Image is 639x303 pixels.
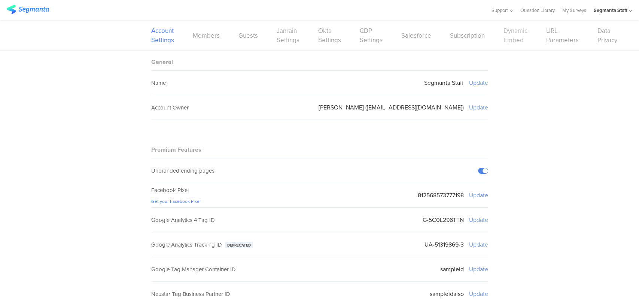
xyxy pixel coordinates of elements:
[151,58,173,66] sg-block-title: General
[492,7,508,14] span: Support
[469,265,488,273] sg-setting-edit-trigger: Update
[469,78,488,87] sg-setting-edit-trigger: Update
[151,167,214,175] div: Unbranded ending pages
[401,31,431,40] a: Salesforce
[360,26,383,45] a: CDP Settings
[7,5,49,14] img: segmanta logo
[469,290,488,298] sg-setting-edit-trigger: Update
[423,216,464,224] sg-setting-value: G-5C0L296TTN
[469,240,488,249] sg-setting-edit-trigger: Update
[597,26,617,45] a: Data Privacy
[425,240,464,249] sg-setting-value: UA-51319869-3
[430,290,464,298] sg-setting-value: sampleidalso
[151,79,166,87] sg-field-title: Name
[450,31,485,40] a: Subscription
[151,198,201,205] a: Get your Facebook Pixel
[151,290,230,298] span: Neustar Tag Business Partner ID
[418,191,464,200] sg-setting-value: 812568573777198
[151,241,222,249] span: Google Analytics Tracking ID
[225,242,253,248] div: Deprecated
[503,26,527,45] a: Dynamic Embed
[440,265,464,273] sg-setting-value: sampleid
[151,145,201,154] sg-block-title: Premium Features
[469,191,488,200] sg-setting-edit-trigger: Update
[193,31,220,40] a: Members
[424,78,464,87] sg-setting-value: Segmanta Staff
[151,103,189,112] sg-field-title: Account Owner
[594,7,627,14] div: Segmanta Staff
[151,216,215,224] span: Google Analytics 4 Tag ID
[151,186,189,194] span: Facebook Pixel
[319,103,464,112] sg-setting-value: [PERSON_NAME] ([EMAIL_ADDRESS][DOMAIN_NAME])
[151,265,236,273] span: Google Tag Manager Container ID
[238,31,258,40] a: Guests
[318,26,341,45] a: Okta Settings
[546,26,579,45] a: URL Parameters
[277,26,299,45] a: Janrain Settings
[469,103,488,112] sg-setting-edit-trigger: Update
[469,216,488,224] sg-setting-edit-trigger: Update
